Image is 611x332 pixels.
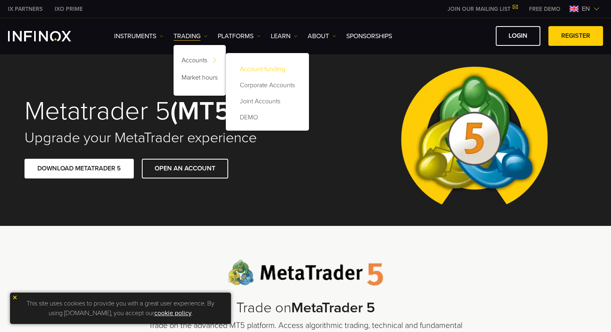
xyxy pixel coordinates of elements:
[234,61,301,77] a: Account funding
[49,5,89,13] a: INFINOX
[234,77,301,93] a: Corporate Accounts
[145,299,466,317] h2: Trade on
[2,5,49,13] a: INFINOX
[218,31,261,41] a: PLATFORMS
[174,53,226,70] a: Accounts
[394,50,554,226] img: Meta Trader 5
[170,95,237,127] strong: (MT5)
[25,159,134,178] a: DOWNLOAD METATRADER 5
[8,31,90,41] a: INFINOX Logo
[228,260,383,286] img: Meta Trader 5 logo
[25,98,294,125] h1: Metatrader 5
[114,31,163,41] a: Instruments
[308,31,336,41] a: ABOUT
[12,295,18,300] img: yellow close icon
[234,109,301,125] a: DEMO
[174,31,208,41] a: TRADING
[14,297,227,320] p: This site uses cookies to provide you with a great user experience. By using [DOMAIN_NAME], you a...
[291,299,375,316] strong: MetaTrader 5
[523,5,566,13] a: INFINOX MENU
[154,309,192,317] a: cookie policy
[346,31,392,41] a: SPONSORSHIPS
[548,26,603,46] a: REGISTER
[441,6,523,12] a: JOIN OUR MAILING LIST
[271,31,298,41] a: Learn
[174,70,226,88] a: Market hours
[234,93,301,109] a: Joint Accounts
[578,4,593,14] span: en
[496,26,540,46] a: LOGIN
[25,129,294,147] h2: Upgrade your MetaTrader experience
[142,159,228,178] a: OPEN AN ACCOUNT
